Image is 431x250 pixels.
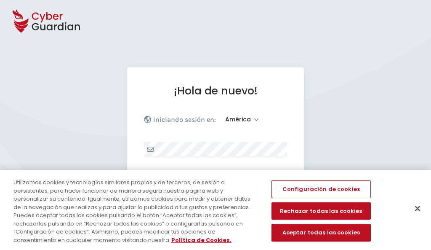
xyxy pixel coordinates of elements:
[271,180,371,198] button: Configuración de cookies, Abre el cuadro de diálogo del centro de preferencias.
[271,224,371,242] button: Aceptar todas las cookies
[13,178,258,244] div: Utilizamos cookies y tecnologías similares propias y de terceros, de sesión o persistentes, para ...
[408,199,427,218] button: Cerrar
[271,202,371,220] button: Rechazar todas las cookies
[153,116,216,124] p: Iniciando sesión en:
[144,84,287,97] h1: ¡Hola de nuevo!
[171,236,231,244] a: Más información sobre su privacidad, se abre en una nueva pestaña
